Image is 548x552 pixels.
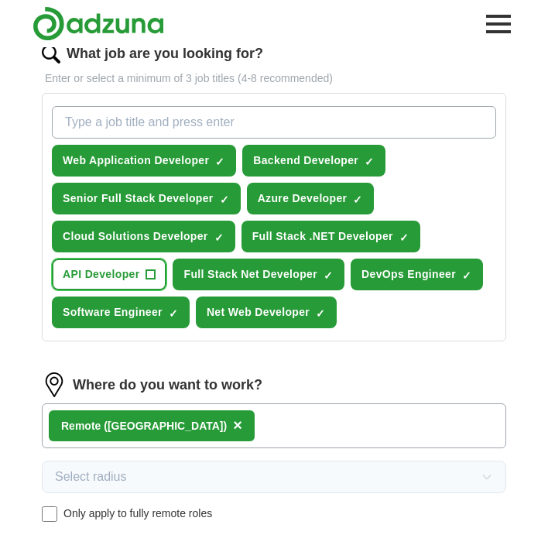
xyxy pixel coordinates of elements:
[52,145,236,177] button: Web Application Developer✓
[55,468,127,486] span: Select radius
[63,153,209,169] span: Web Application Developer
[481,7,515,41] button: Toggle main navigation menu
[33,6,164,41] img: Adzuna logo
[63,304,163,321] span: Software Engineer
[207,304,310,321] span: Net Web Developer
[365,156,374,168] span: ✓
[214,231,224,244] span: ✓
[361,266,456,283] span: DevOps Engineer
[52,297,190,328] button: Software Engineer✓
[42,506,57,522] input: Only apply to fully remote roles
[42,45,60,63] img: search.png
[63,266,139,283] span: API Developer
[220,194,229,206] span: ✓
[242,145,385,177] button: Backend Developer✓
[241,221,420,252] button: Full Stack .NET Developer✓
[169,307,178,320] span: ✓
[63,228,208,245] span: Cloud Solutions Developer
[183,266,317,283] span: Full Stack Net Developer
[42,461,506,493] button: Select radius
[215,156,224,168] span: ✓
[258,190,348,207] span: Azure Developer
[63,190,214,207] span: Senior Full Stack Developer
[196,297,337,328] button: Net Web Developer✓
[399,231,409,244] span: ✓
[353,194,362,206] span: ✓
[42,70,506,87] p: Enter or select a minimum of 3 job titles (4-8 recommended)
[316,307,325,320] span: ✓
[233,414,242,437] button: ×
[252,228,393,245] span: Full Stack .NET Developer
[462,269,471,282] span: ✓
[247,183,375,214] button: Azure Developer✓
[233,417,242,434] span: ×
[73,375,262,396] label: Where do you want to work?
[324,269,333,282] span: ✓
[63,506,212,522] span: Only apply to fully remote roles
[351,259,483,290] button: DevOps Engineer✓
[52,183,241,214] button: Senior Full Stack Developer✓
[52,106,496,139] input: Type a job title and press enter
[42,372,67,397] img: location.png
[52,221,235,252] button: Cloud Solutions Developer✓
[67,43,263,64] label: What job are you looking for?
[61,418,227,434] div: Remote ([GEOGRAPHIC_DATA])
[173,259,344,290] button: Full Stack Net Developer✓
[253,153,358,169] span: Backend Developer
[52,259,166,290] button: API Developer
